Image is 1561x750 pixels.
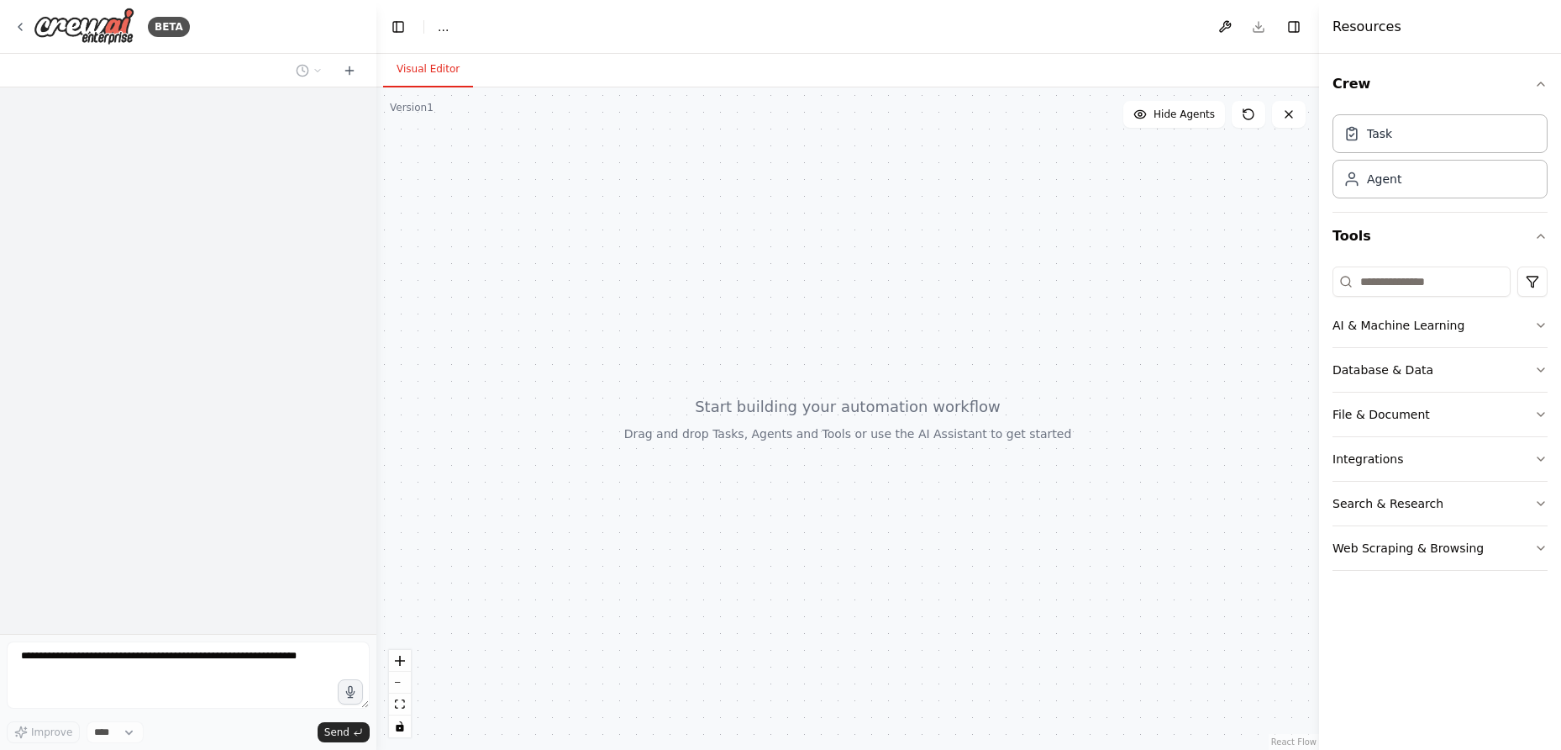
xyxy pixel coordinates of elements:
button: fit view [389,694,411,716]
nav: breadcrumb [438,18,449,35]
button: Web Scraping & Browsing [1332,526,1548,570]
button: Switch to previous chat [289,61,329,81]
button: Visual Editor [383,52,473,87]
button: zoom in [389,650,411,672]
div: Search & Research [1332,495,1443,512]
button: AI & Machine Learning [1332,304,1548,347]
div: Integrations [1332,451,1403,467]
span: ... [438,18,449,35]
button: Database & Data [1332,348,1548,392]
div: BETA [148,17,190,37]
button: Click to speak your automation idea [338,679,363,705]
button: Start a new chat [336,61,363,81]
button: Improve [7,721,80,743]
div: Version 1 [390,101,434,114]
div: AI & Machine Learning [1332,317,1464,334]
div: File & Document [1332,406,1430,423]
div: Tools [1332,260,1548,584]
div: React Flow controls [389,650,411,737]
div: Database & Data [1332,362,1433,378]
div: Task [1367,125,1392,142]
img: Logo [34,8,134,45]
span: Improve [31,726,72,739]
span: Send [324,726,350,739]
h4: Resources [1332,17,1401,37]
div: Agent [1367,171,1401,187]
div: Crew [1332,108,1548,212]
button: zoom out [389,672,411,694]
button: Hide Agents [1123,101,1225,128]
button: toggle interactivity [389,716,411,737]
div: Web Scraping & Browsing [1332,540,1484,557]
button: Tools [1332,213,1548,260]
button: Search & Research [1332,482,1548,526]
a: React Flow attribution [1271,737,1317,747]
button: Send [318,722,370,742]
button: File & Document [1332,393,1548,436]
button: Crew [1332,61,1548,108]
button: Hide left sidebar [386,15,410,39]
button: Hide right sidebar [1282,15,1306,39]
button: Integrations [1332,437,1548,481]
span: Hide Agents [1154,108,1215,121]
